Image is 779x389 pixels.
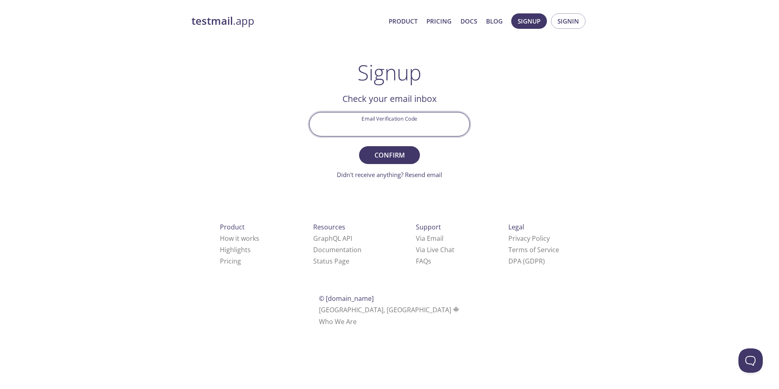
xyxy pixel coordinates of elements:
[551,13,585,29] button: Signin
[508,245,559,254] a: Terms of Service
[313,245,362,254] a: Documentation
[518,16,540,26] span: Signup
[319,294,374,303] span: © [DOMAIN_NAME]
[220,257,241,266] a: Pricing
[389,16,417,26] a: Product
[416,223,441,231] span: Support
[313,257,349,266] a: Status Page
[416,245,454,254] a: Via Live Chat
[508,223,524,231] span: Legal
[319,305,461,314] span: [GEOGRAPHIC_DATA], [GEOGRAPHIC_DATA]
[220,223,245,231] span: Product
[508,234,550,243] a: Privacy Policy
[313,234,352,243] a: GraphQL API
[508,257,545,266] a: DPA (GDPR)
[359,146,420,164] button: Confirm
[192,14,233,28] strong: testmail
[416,234,443,243] a: Via Email
[220,234,259,243] a: How it works
[511,13,547,29] button: Signup
[319,317,357,326] a: Who We Are
[557,16,579,26] span: Signin
[426,16,452,26] a: Pricing
[416,257,431,266] a: FAQ
[309,92,470,106] h2: Check your email inbox
[368,149,411,161] span: Confirm
[220,245,251,254] a: Highlights
[738,348,763,373] iframe: Help Scout Beacon - Open
[486,16,503,26] a: Blog
[337,171,442,179] a: Didn't receive anything? Resend email
[192,14,382,28] a: testmail.app
[428,257,431,266] span: s
[461,16,477,26] a: Docs
[357,60,422,84] h1: Signup
[313,223,345,231] span: Resources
